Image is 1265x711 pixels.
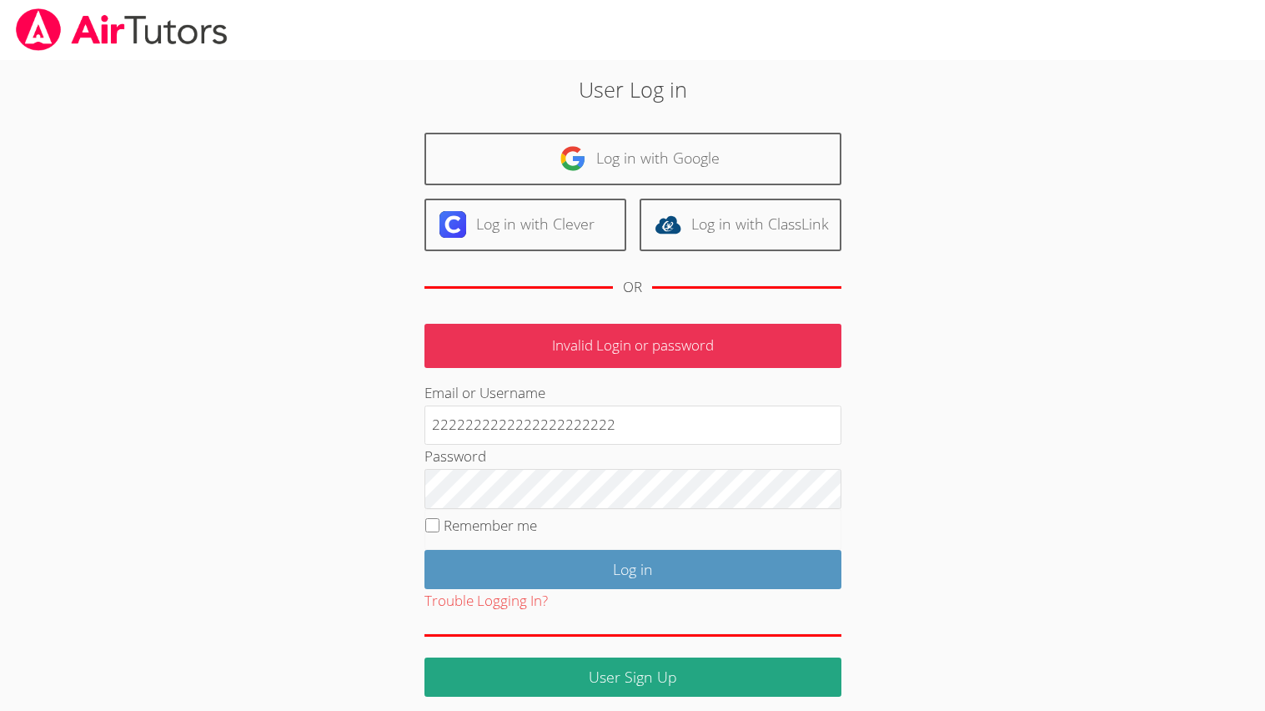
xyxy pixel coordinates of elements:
[444,516,537,535] label: Remember me
[439,211,466,238] img: clever-logo-6eab21bc6e7a338710f1a6ff85c0baf02591cd810cc4098c63d3a4b26e2feb20.svg
[640,199,841,251] a: Log in with ClassLink
[424,199,626,251] a: Log in with Clever
[623,275,642,300] div: OR
[291,73,974,105] h2: User Log in
[424,383,545,402] label: Email or Username
[14,8,229,51] img: airtutors_banner-c4298cdbf04f3fff15de1276eac7730deb9818008684d7c2e4769d2f7ddbe033.png
[424,133,841,185] a: Log in with Google
[424,589,548,613] button: Trouble Logging In?
[424,446,486,466] label: Password
[424,550,841,589] input: Log in
[655,211,681,238] img: classlink-logo-d6bb404cc1216ec64c9a2012d9dc4662098be43eaf13dc465df04b49fa7ab582.svg
[424,324,841,368] p: Invalid Login or password
[424,658,841,697] a: User Sign Up
[560,145,586,172] img: google-logo-50288ca7cdecda66e5e0955fdab243c47b7ad437acaf1139b6f446037453330a.svg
